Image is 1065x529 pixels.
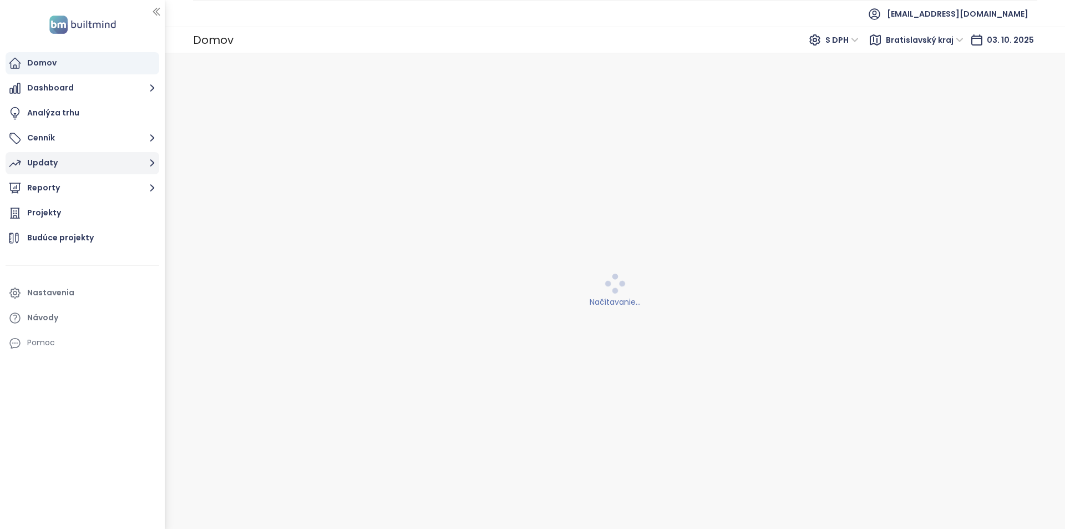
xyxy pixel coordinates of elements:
div: Načítavanie... [173,296,1058,308]
button: Cenník [6,127,159,149]
a: Návody [6,307,159,329]
div: Nastavenia [27,286,74,300]
a: Budúce projekty [6,227,159,249]
img: logo [46,13,119,36]
button: Dashboard [6,77,159,99]
a: Projekty [6,202,159,224]
div: Updaty [27,156,58,170]
span: Bratislavský kraj [886,32,963,48]
div: Analýza trhu [27,106,79,120]
div: Domov [193,29,234,51]
a: Domov [6,52,159,74]
a: Nastavenia [6,282,159,304]
span: [EMAIL_ADDRESS][DOMAIN_NAME] [887,1,1028,27]
span: 03. 10. 2025 [987,34,1034,46]
div: Budúce projekty [27,231,94,245]
div: Pomoc [6,332,159,354]
button: Updaty [6,152,159,174]
a: Analýza trhu [6,102,159,124]
div: Pomoc [27,336,55,350]
div: Návody [27,311,58,325]
span: S DPH [825,32,859,48]
div: Projekty [27,206,61,220]
div: Domov [27,56,57,70]
button: Reporty [6,177,159,199]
